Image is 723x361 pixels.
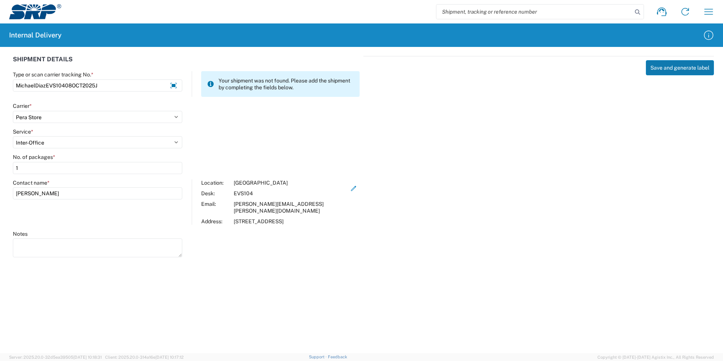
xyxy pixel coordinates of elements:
input: Shipment, tracking or reference number [436,5,632,19]
div: [GEOGRAPHIC_DATA] [234,179,348,186]
button: Save and generate label [646,60,714,75]
div: Location: [201,179,230,186]
div: Email: [201,201,230,214]
div: [STREET_ADDRESS] [234,218,348,225]
label: Contact name [13,179,50,186]
img: srp [9,4,61,19]
a: Support [309,355,328,359]
span: Copyright © [DATE]-[DATE] Agistix Inc., All Rights Reserved [597,354,714,361]
span: Server: 2025.20.0-32d5ea39505 [9,355,102,359]
div: Address: [201,218,230,225]
div: EVS104 [234,190,348,197]
label: Notes [13,230,28,237]
label: Service [13,128,33,135]
span: [DATE] 10:17:12 [155,355,184,359]
div: Desk: [201,190,230,197]
div: [PERSON_NAME][EMAIL_ADDRESS][PERSON_NAME][DOMAIN_NAME] [234,201,348,214]
span: Client: 2025.20.0-314a16e [105,355,184,359]
h2: Internal Delivery [9,31,62,40]
div: SHIPMENT DETAILS [13,56,360,71]
span: [DATE] 10:18:31 [73,355,102,359]
label: No. of packages [13,154,55,160]
a: Feedback [328,355,347,359]
span: Your shipment was not found. Please add the shipment by completing the fields below. [219,77,354,91]
label: Carrier [13,103,32,109]
label: Type or scan carrier tracking No. [13,71,93,78]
